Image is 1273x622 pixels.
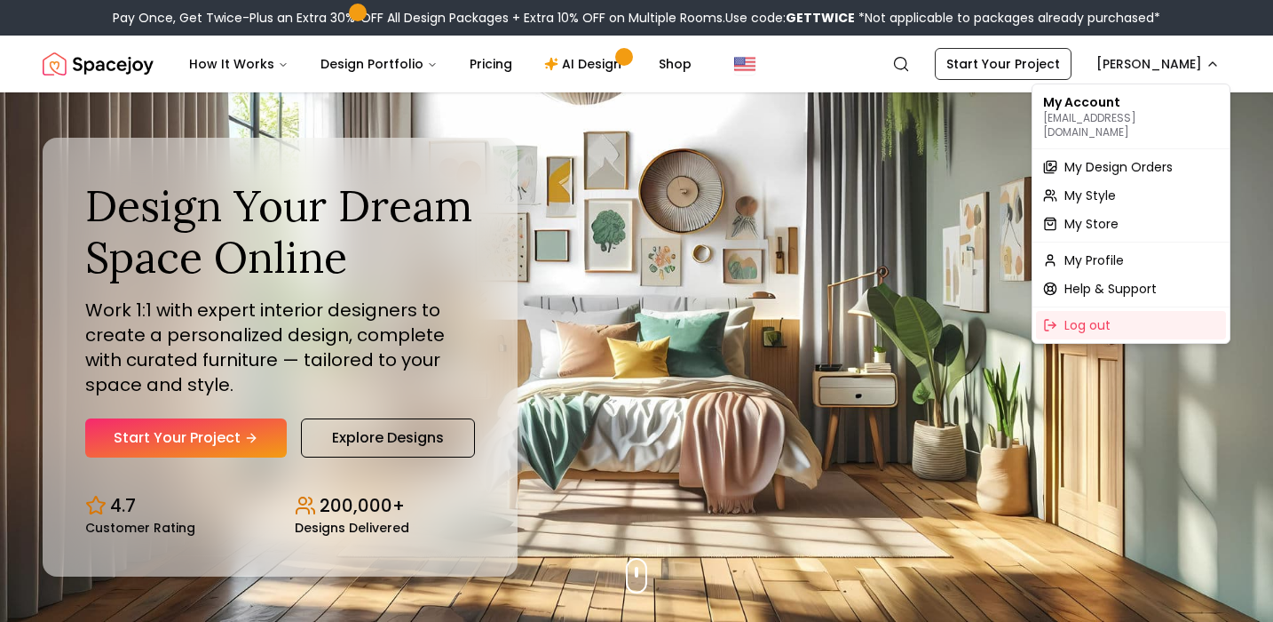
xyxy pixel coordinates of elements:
[1064,251,1124,269] span: My Profile
[1043,111,1219,140] p: [EMAIL_ADDRESS][DOMAIN_NAME]
[1064,158,1173,176] span: My Design Orders
[1036,275,1226,303] a: Help & Support
[1032,84,1230,344] div: [PERSON_NAME]
[1064,280,1157,298] span: Help & Support
[1036,246,1226,275] a: My Profile
[1064,215,1119,233] span: My Store
[1064,316,1111,334] span: Log out
[1036,181,1226,210] a: My Style
[1064,187,1116,204] span: My Style
[1036,210,1226,238] a: My Store
[1036,88,1226,145] div: My Account
[1036,153,1226,181] a: My Design Orders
